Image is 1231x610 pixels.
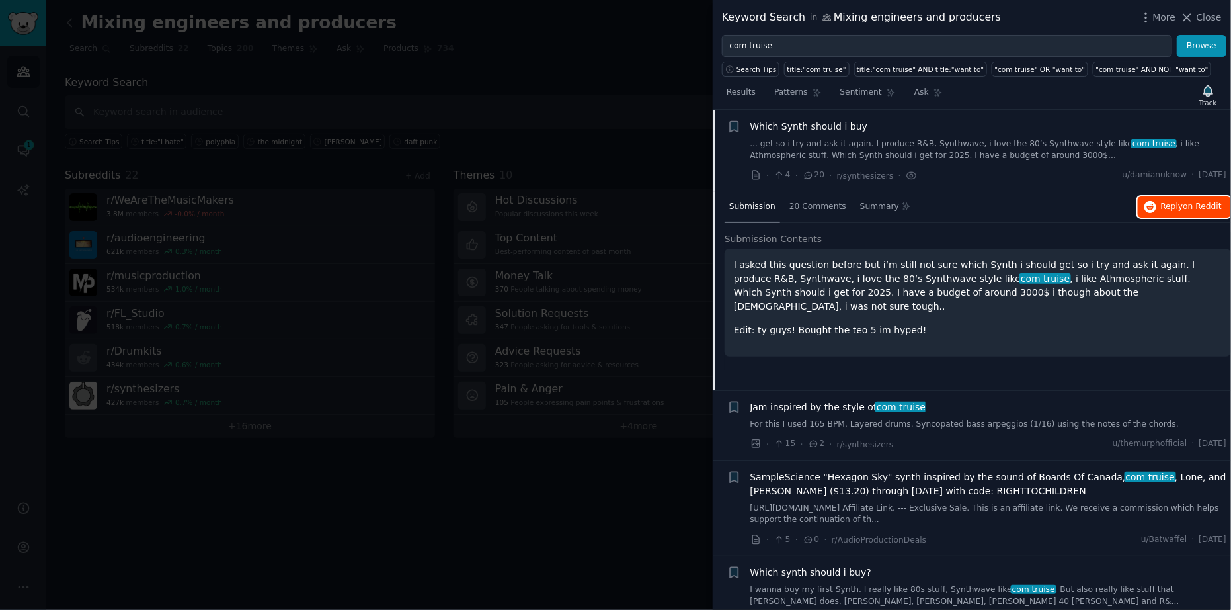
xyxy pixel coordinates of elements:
[727,87,756,99] span: Results
[810,12,817,24] span: in
[1123,169,1187,181] span: u/damianuknow
[1177,35,1226,58] button: Browse
[1138,196,1231,218] button: Replyon Reddit
[784,62,849,77] a: title:"com truise"
[722,62,779,77] button: Search Tips
[774,534,790,546] span: 5
[1199,169,1226,181] span: [DATE]
[1141,534,1187,546] span: u/Batwaffel
[1125,472,1176,482] span: com truise
[1131,139,1176,148] span: com truise
[1192,169,1195,181] span: ·
[837,440,894,449] span: r/synthesizers
[1161,201,1222,213] span: Reply
[1199,534,1226,546] span: [DATE]
[808,438,824,450] span: 2
[766,533,769,546] span: ·
[1019,273,1071,284] span: com truise
[1093,62,1211,77] a: "com truise" AND NOT "want to"
[824,533,827,546] span: ·
[725,232,822,246] span: Submission Contents
[910,82,947,109] a: Ask
[750,566,872,580] a: Which synth should i buy?
[829,437,832,451] span: ·
[898,169,901,183] span: ·
[750,400,926,414] a: Jam inspired by the style ofcom truise
[789,201,846,213] span: 20 Comments
[1199,438,1226,450] span: [DATE]
[803,534,819,546] span: 0
[1113,438,1187,450] span: u/themurphofficial
[829,169,832,183] span: ·
[766,169,769,183] span: ·
[875,402,927,412] span: com truise
[795,533,798,546] span: ·
[774,87,807,99] span: Patterns
[734,324,1222,337] p: Edit: ty guys! Bought the teo 5 im hyped!
[832,535,926,545] span: r/AudioProductionDeals
[722,9,1001,26] div: Keyword Search Mixing engineers and producers
[914,87,929,99] span: Ask
[770,82,826,109] a: Patterns
[803,169,824,181] span: 20
[736,65,777,74] span: Search Tips
[1195,81,1222,109] button: Track
[750,470,1227,498] span: SampleScience "Hexagon Sky" synth inspired by the sound of Boards Of Canada, , Lone, and [PERSON_...
[750,419,1227,431] a: For this I used 165 BPM. Layered drums. Syncopated bass arpeggios (1/16) using the notes of the c...
[729,201,775,213] span: Submission
[836,82,900,109] a: Sentiment
[840,87,882,99] span: Sentiment
[837,171,894,181] span: r/synthesizers
[774,169,790,181] span: 4
[857,65,984,74] div: title:"com truise" AND title:"want to"
[854,62,988,77] a: title:"com truise" AND title:"want to"
[766,437,769,451] span: ·
[750,400,926,414] span: Jam inspired by the style of
[1180,11,1222,24] button: Close
[801,437,803,451] span: ·
[795,169,798,183] span: ·
[1199,98,1217,107] div: Track
[1197,11,1222,24] span: Close
[750,120,868,134] a: Which Synth should i buy
[1011,585,1056,594] span: com truise
[1096,65,1209,74] div: "com truise" AND NOT "want to"
[787,65,846,74] div: title:"com truise"
[774,438,795,450] span: 15
[992,62,1088,77] a: "com truise" OR "want to"
[1139,11,1176,24] button: More
[750,584,1227,607] a: I wanna buy my first Synth. I really like 80s stuff, Synthwave likecom truise. But also really li...
[750,138,1227,161] a: ... get so i try and ask it again. I produce R&B, Synthwave, i love the 80‘s Synthwave style like...
[750,503,1227,526] a: [URL][DOMAIN_NAME] Affiliate Link. --- Exclusive Sale. This is an affiliate link. We receive a co...
[722,82,760,109] a: Results
[722,35,1172,58] input: Try a keyword related to your business
[1183,202,1222,211] span: on Reddit
[1192,438,1195,450] span: ·
[1192,534,1195,546] span: ·
[734,258,1222,314] p: I asked this question before but i‘m still not sure which Synth i should get so i try and ask it ...
[995,65,1086,74] div: "com truise" OR "want to"
[860,201,899,213] span: Summary
[750,470,1227,498] a: SampleScience "Hexagon Sky" synth inspired by the sound of Boards Of Canada,com truise, Lone, and...
[1153,11,1176,24] span: More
